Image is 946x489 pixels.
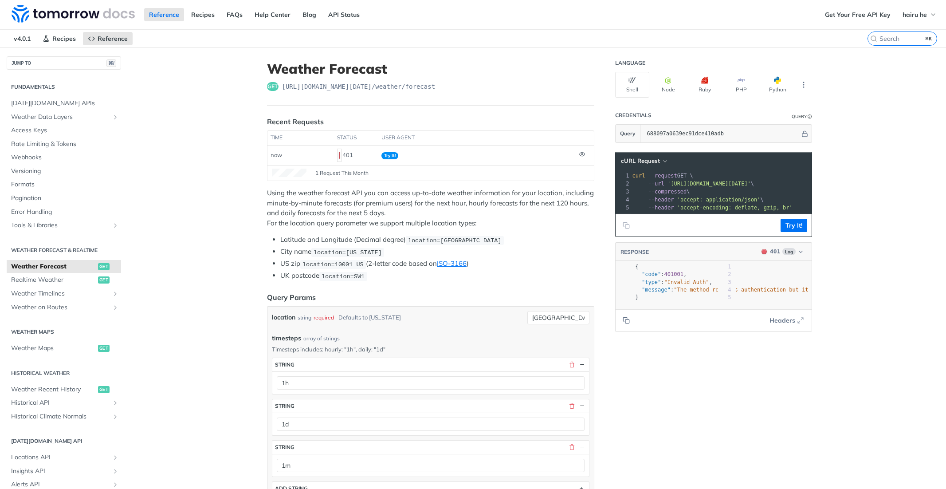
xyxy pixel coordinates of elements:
a: ISO-3166 [437,259,467,268]
a: Realtime Weatherget [7,273,121,287]
span: Log [782,248,796,255]
button: 401401Log [757,247,807,256]
div: string [275,361,294,368]
span: hairu he [903,11,927,19]
div: Credentials [615,112,652,119]
span: Reference [98,35,128,43]
div: string [275,402,294,409]
button: string [272,399,589,413]
kbd: ⌘K [923,34,934,43]
span: \ [632,197,764,203]
span: 1 Request This Month [315,169,369,177]
span: --request [648,173,677,179]
a: Pagination [7,192,121,205]
div: Query Params [267,292,316,303]
span: Weather Recent History [11,385,96,394]
span: get [98,276,110,284]
span: : , [636,279,713,285]
span: Webhooks [11,153,119,162]
span: get [98,386,110,393]
span: : , [636,271,687,277]
div: 4 [718,286,731,294]
span: [DATE][DOMAIN_NAME] APIs [11,99,119,108]
span: --compressed [648,189,687,195]
a: Reference [144,8,184,21]
button: Query [616,125,640,142]
button: hairu he [898,8,942,21]
button: Hide [578,402,586,410]
label: location [272,311,295,324]
span: location=SW1 [322,273,365,280]
p: Using the weather forecast API you can access up-to-date weather information for your location, i... [267,188,594,228]
i: Information [808,114,812,119]
span: "Invalid Auth" [664,279,709,285]
th: time [267,131,334,145]
span: : [636,287,918,293]
button: Node [652,72,686,98]
a: Recipes [38,32,81,45]
span: 401 [339,152,340,159]
div: 5 [616,204,631,212]
div: 1 [718,263,731,271]
span: Rate Limiting & Tokens [11,140,119,149]
a: Insights APIShow subpages for Insights API [7,465,121,478]
button: Headers [765,314,807,327]
div: 1 [616,172,631,180]
button: Copy to clipboard [620,314,632,327]
button: Python [761,72,795,98]
div: Recent Requests [267,116,324,127]
span: location=[GEOGRAPHIC_DATA] [408,237,502,244]
span: get [98,345,110,352]
a: Weather TimelinesShow subpages for Weather Timelines [7,287,121,300]
a: Formats [7,178,121,191]
a: API Status [323,8,365,21]
span: timesteps [272,334,301,343]
button: Hide [578,361,586,369]
span: location=10001 US [302,261,364,268]
h2: Historical Weather [7,369,121,377]
div: required [314,311,334,324]
span: --header [648,205,674,211]
button: Delete [568,361,576,369]
span: Weather Maps [11,344,96,353]
a: [DATE][DOMAIN_NAME] APIs [7,97,121,110]
span: 'accept: application/json' [677,197,761,203]
h2: Weather Maps [7,328,121,336]
span: Try It! [381,152,398,159]
button: Show subpages for Weather on Routes [112,304,119,311]
div: 5 [718,294,731,301]
span: Realtime Weather [11,276,96,284]
button: Show subpages for Weather Data Layers [112,114,119,121]
div: Defaults to [US_STATE] [338,311,401,324]
span: Pagination [11,194,119,203]
h2: [DATE][DOMAIN_NAME] API [7,437,121,445]
canvas: Line Graph [272,169,307,177]
a: Webhooks [7,151,121,164]
div: array of strings [303,335,340,343]
div: 3 [718,279,731,286]
span: location=[US_STATE] [314,249,382,256]
span: Headers [769,316,795,325]
button: Hide [800,129,809,138]
svg: Search [870,35,877,42]
span: --header [648,197,674,203]
span: ⌘/ [106,59,116,67]
span: v4.0.1 [9,32,35,45]
a: Get Your Free API Key [820,8,895,21]
span: } [636,294,639,300]
a: Recipes [186,8,220,21]
span: Versioning [11,167,119,176]
span: Recipes [52,35,76,43]
span: Historical API [11,398,110,407]
div: QueryInformation [792,113,812,120]
button: Ruby [688,72,722,98]
span: get [98,263,110,270]
button: Try It! [781,219,807,232]
div: string [298,311,311,324]
h2: Weather Forecast & realtime [7,246,121,254]
li: UK postcode [280,271,594,281]
button: JUMP TO⌘/ [7,56,121,70]
span: Weather Forecast [11,262,96,271]
span: 401 [770,248,780,255]
span: curl [632,173,645,179]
